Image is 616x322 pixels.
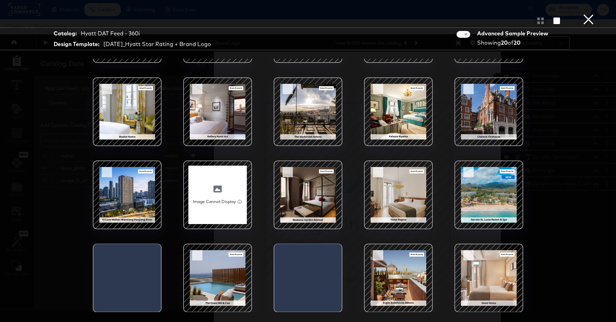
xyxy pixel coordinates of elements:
div: Showing of [477,39,551,47]
strong: 20 [514,39,520,46]
div: Image Cannot Display [183,160,252,229]
strong: 20 [501,39,508,46]
div: Hyatt DAT Feed - 360i [81,30,140,37]
div: [DATE]_Hyatt Star Rating + Brand Logo [103,40,211,48]
strong: Catalog: [54,30,77,37]
div: Advanced Sample Preview [477,30,551,37]
strong: Design Template: [54,40,99,48]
